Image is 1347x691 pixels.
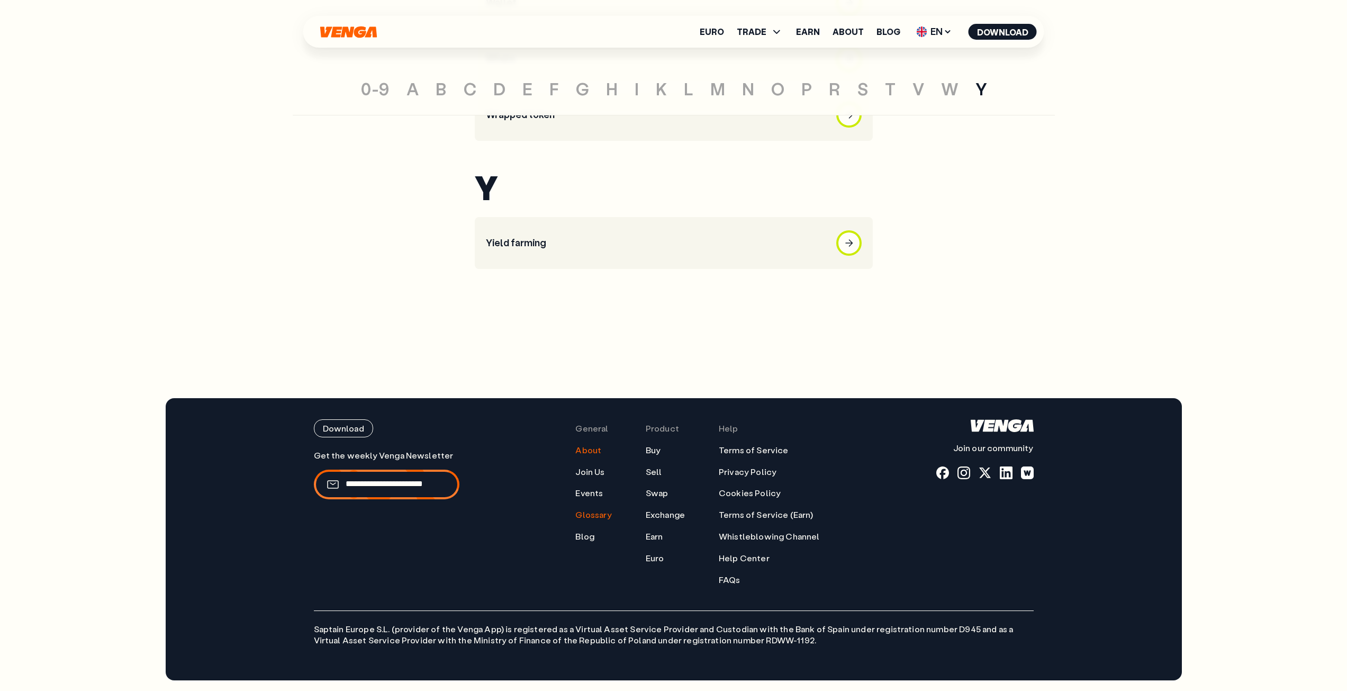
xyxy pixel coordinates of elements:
[406,78,419,100] a: A
[646,509,685,521] a: Exchange
[936,466,949,479] a: fb
[575,466,604,478] a: Join Us
[969,24,1037,40] button: Download
[912,78,924,100] a: V
[646,488,668,499] a: Swap
[646,531,663,542] a: Earn
[549,78,559,100] a: F
[801,78,812,100] a: P
[917,26,927,37] img: flag-uk
[885,78,896,100] a: T
[719,423,738,434] span: Help
[475,173,873,201] h2: Y
[646,553,664,564] a: Euro
[719,553,770,564] a: Help Center
[646,445,661,456] a: Buy
[575,509,611,521] a: Glossary
[575,531,594,542] a: Blog
[486,237,546,249] h2: Yield farming
[575,445,601,456] a: About
[719,488,781,499] a: Cookies Policy
[436,78,447,100] a: B
[314,419,373,437] button: Download
[576,78,589,100] a: G
[646,466,662,478] a: Sell
[796,28,820,36] a: Earn
[314,450,459,461] p: Get the weekly Venga Newsletter
[876,28,900,36] a: Blog
[710,78,725,100] a: M
[475,217,873,269] a: Yield farming
[493,78,505,100] a: D
[719,531,820,542] a: Whistleblowing Channel
[1000,466,1012,479] a: linkedin
[719,575,740,586] a: FAQs
[857,78,868,100] a: S
[319,26,378,38] svg: Home
[684,78,693,100] a: L
[314,419,459,437] a: Download
[957,466,970,479] a: instagram
[646,423,679,434] span: Product
[656,78,667,100] a: K
[522,78,532,100] a: E
[941,78,959,100] a: W
[771,78,784,100] a: O
[314,611,1034,646] p: Saptain Europe S.L. (provider of the Venga App) is registered as a Virtual Asset Service Provider...
[829,78,840,100] a: R
[971,419,1034,432] svg: Home
[975,78,987,100] a: Y
[833,28,864,36] a: About
[606,78,618,100] a: H
[719,445,789,456] a: Terms of Service
[719,466,776,478] a: Privacy Policy
[1021,466,1034,479] a: warpcast
[486,109,555,121] h2: Wrapped token
[635,78,639,100] a: I
[742,78,754,100] a: N
[719,509,813,521] a: Terms of Service (Earn)
[700,28,724,36] a: Euro
[737,28,766,36] span: TRADE
[936,443,1034,454] p: Join our community
[360,78,390,100] a: 0-9
[979,466,991,479] a: x
[913,23,956,40] span: EN
[737,25,783,38] span: TRADE
[575,423,608,434] span: General
[575,488,603,499] a: Events
[464,78,476,100] a: C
